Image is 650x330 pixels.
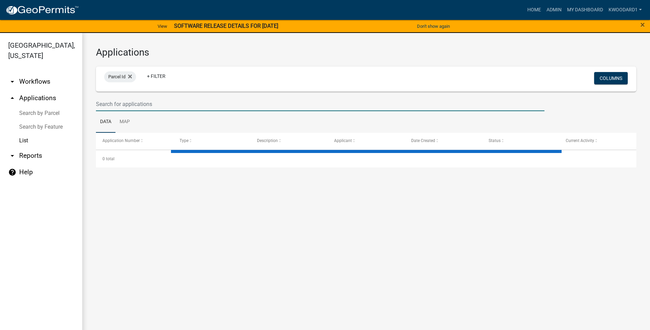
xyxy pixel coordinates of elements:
[8,94,16,102] i: arrow_drop_up
[411,138,435,143] span: Date Created
[96,111,115,133] a: Data
[566,138,594,143] span: Current Activity
[594,72,628,84] button: Columns
[155,21,170,32] a: View
[8,152,16,160] i: arrow_drop_down
[108,74,125,79] span: Parcel Id
[257,138,278,143] span: Description
[96,97,544,111] input: Search for applications
[640,21,645,29] button: Close
[142,70,171,82] a: + Filter
[606,3,645,16] a: kwoodard1
[174,23,278,29] strong: SOFTWARE RELEASE DETAILS FOR [DATE]
[564,3,606,16] a: My Dashboard
[640,20,645,30] span: ×
[96,133,173,149] datatable-header-cell: Application Number
[405,133,482,149] datatable-header-cell: Date Created
[489,138,501,143] span: Status
[180,138,188,143] span: Type
[544,3,564,16] a: Admin
[8,168,16,176] i: help
[102,138,140,143] span: Application Number
[482,133,559,149] datatable-header-cell: Status
[525,3,544,16] a: Home
[173,133,250,149] datatable-header-cell: Type
[334,138,352,143] span: Applicant
[96,47,636,58] h3: Applications
[115,111,134,133] a: Map
[414,21,453,32] button: Don't show again
[559,133,636,149] datatable-header-cell: Current Activity
[250,133,328,149] datatable-header-cell: Description
[96,150,636,167] div: 0 total
[8,78,16,86] i: arrow_drop_down
[328,133,405,149] datatable-header-cell: Applicant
